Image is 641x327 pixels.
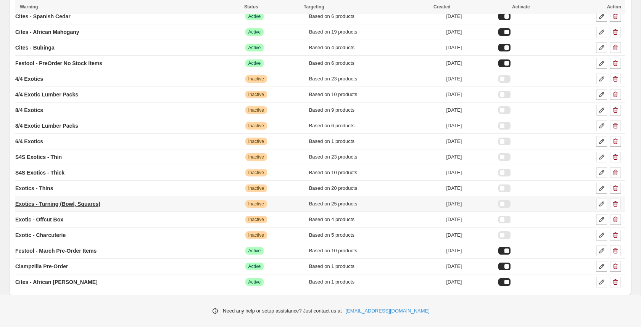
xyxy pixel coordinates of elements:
a: Cites - Bubinga [15,42,55,54]
div: Based on 25 products [309,200,442,208]
span: Inactive [248,185,264,191]
div: Based on 1 products [309,263,442,270]
span: Inactive [248,138,264,144]
div: [DATE] [446,138,494,145]
p: S4S Exotics - Thick [15,169,64,176]
span: Inactive [248,123,264,129]
span: Inactive [248,232,264,238]
div: Based on 10 products [309,247,442,255]
p: 6/4 Exotics [15,138,43,145]
a: 4/4 Exotics [15,73,43,85]
div: [DATE] [446,91,494,98]
span: Active [248,263,261,269]
div: [DATE] [446,28,494,36]
div: [DATE] [446,153,494,161]
span: Created [433,4,451,10]
a: Cites - African Mahogany [15,26,79,38]
p: 4/4 Exotic Lumber Packs [15,91,78,98]
p: Cites - African [PERSON_NAME] [15,278,98,286]
div: Based on 1 products [309,138,442,145]
span: Active [248,13,261,19]
p: 8/4 Exotics [15,106,43,114]
div: [DATE] [446,216,494,223]
div: Based on 4 products [309,44,442,51]
div: [DATE] [446,75,494,83]
p: Festool - PreOrder No Stock Items [15,59,102,67]
p: Festool - March Pre-Order Items [15,247,97,255]
span: Inactive [248,216,264,223]
span: Active [248,248,261,254]
span: Active [248,29,261,35]
a: Exotics - Turning (Bowl, Squares) [15,198,100,210]
p: Exotics - Turning (Bowl, Squares) [15,200,100,208]
a: Exotic - Offcut Box [15,213,63,226]
div: [DATE] [446,44,494,51]
a: Cites - African [PERSON_NAME] [15,276,98,288]
span: Inactive [248,170,264,176]
span: Inactive [248,107,264,113]
div: [DATE] [446,263,494,270]
span: Inactive [248,76,264,82]
a: Cites - Spanish Cedar [15,10,71,22]
p: Cites - Bubinga [15,44,55,51]
a: Festool - March Pre-Order Items [15,245,97,257]
span: Inactive [248,91,264,98]
div: [DATE] [446,169,494,176]
a: Exotics - Thins [15,182,53,194]
a: Exotic - Charcuterie [15,229,66,241]
span: Active [248,60,261,66]
a: S4S Exotics - Thin [15,151,62,163]
div: [DATE] [446,278,494,286]
p: Exotic - Charcuterie [15,231,66,239]
span: Activate [512,4,530,10]
div: [DATE] [446,59,494,67]
span: Targeting [304,4,324,10]
div: Based on 23 products [309,75,442,83]
div: Based on 6 products [309,122,442,130]
div: Based on 5 products [309,231,442,239]
a: 4/4 Exotic Lumber Packs [15,88,78,101]
a: S4S Exotics - Thick [15,167,64,179]
div: Based on 6 products [309,59,442,67]
div: Based on 19 products [309,28,442,36]
div: Based on 10 products [309,169,442,176]
div: Based on 1 products [309,278,442,286]
div: [DATE] [446,106,494,114]
p: 8/4 Exotic Lumber Packs [15,122,78,130]
p: Cites - African Mahogany [15,28,79,36]
div: [DATE] [446,231,494,239]
p: 4/4 Exotics [15,75,43,83]
p: S4S Exotics - Thin [15,153,62,161]
span: Active [248,279,261,285]
a: Clampzilla Pre-Order [15,260,68,272]
span: Warning [20,4,38,10]
p: Clampzilla Pre-Order [15,263,68,270]
a: 8/4 Exotic Lumber Packs [15,120,78,132]
div: Based on 23 products [309,153,442,161]
div: [DATE] [446,247,494,255]
a: [EMAIL_ADDRESS][DOMAIN_NAME] [346,307,430,315]
div: Based on 6 products [309,13,442,20]
div: Based on 20 products [309,184,442,192]
span: Action [607,4,621,10]
p: Exotics - Thins [15,184,53,192]
p: Cites - Spanish Cedar [15,13,71,20]
span: Active [248,45,261,51]
span: Inactive [248,154,264,160]
a: 6/4 Exotics [15,135,43,147]
div: Based on 9 products [309,106,442,114]
p: Exotic - Offcut Box [15,216,63,223]
div: [DATE] [446,200,494,208]
div: [DATE] [446,122,494,130]
span: Inactive [248,201,264,207]
div: [DATE] [446,13,494,20]
a: 8/4 Exotics [15,104,43,116]
div: [DATE] [446,184,494,192]
a: Festool - PreOrder No Stock Items [15,57,102,69]
span: Status [244,4,258,10]
div: Based on 4 products [309,216,442,223]
div: Based on 10 products [309,91,442,98]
